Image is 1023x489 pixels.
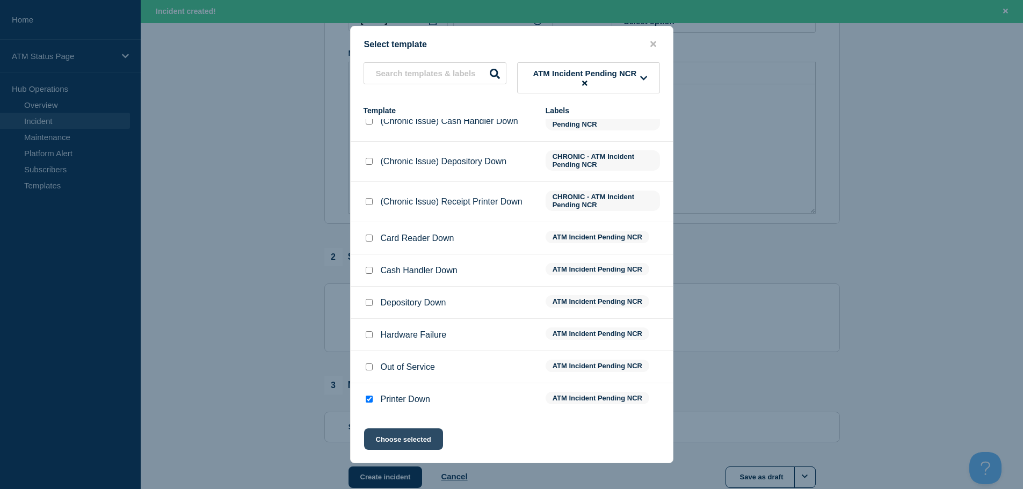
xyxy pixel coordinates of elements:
p: Out of Service [381,362,435,372]
span: CHRONIC - ATM Incident Pending NCR [546,110,660,130]
span: CHRONIC - ATM Incident Pending NCR [546,191,660,211]
p: (Chronic Issue) Cash Handler Down [381,116,518,126]
input: (Chronic Issue) Cash Handler Down checkbox [366,118,373,125]
span: ATM Incident Pending NCR [546,263,649,275]
input: (Chronic Issue) Depository Down checkbox [366,158,373,165]
p: (Chronic Issue) Receipt Printer Down [381,197,523,207]
span: CHRONIC - ATM Incident Pending NCR [546,150,660,171]
span: ATM Incident Pending NCR [546,327,649,340]
button: ATM Incident Pending NCR [517,62,660,93]
p: Cash Handler Down [381,266,458,275]
input: Card Reader Down checkbox [366,235,373,242]
input: Cash Handler Down checkbox [366,267,373,274]
span: ATM Incident Pending NCR [546,392,649,404]
span: ATM Incident Pending NCR [546,295,649,308]
div: Select template [351,39,673,49]
span: ATM Incident Pending NCR [529,69,641,87]
button: close button [647,39,659,49]
input: Out of Service checkbox [366,363,373,370]
p: (Chronic Issue) Depository Down [381,157,507,166]
p: Card Reader Down [381,233,454,243]
span: ATM Incident Pending NCR [546,360,649,372]
input: Search templates & labels [364,62,506,84]
span: ATM Incident Pending NCR [546,231,649,243]
button: Choose selected [364,428,443,450]
p: Printer Down [381,395,430,404]
input: (Chronic Issue) Receipt Printer Down checkbox [366,198,373,205]
div: Template [364,106,535,115]
input: Printer Down checkbox [366,396,373,403]
div: Labels [546,106,660,115]
input: Hardware Failure checkbox [366,331,373,338]
p: Depository Down [381,298,446,308]
input: Depository Down checkbox [366,299,373,306]
p: Hardware Failure [381,330,447,340]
